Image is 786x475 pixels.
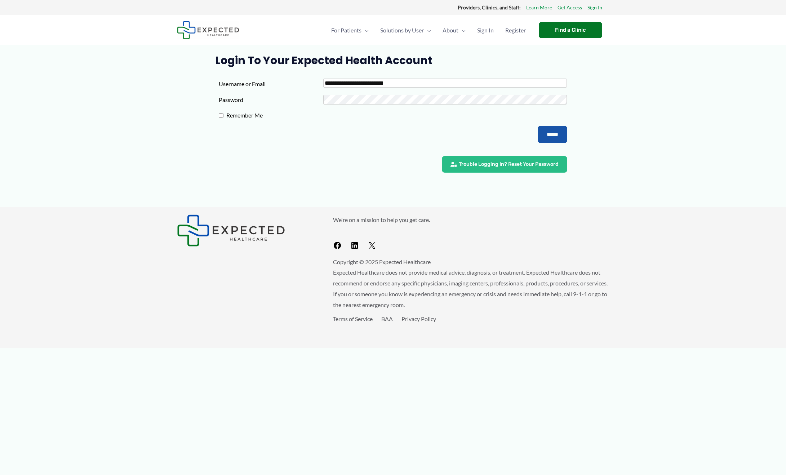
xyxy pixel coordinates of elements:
[177,214,315,247] aside: Footer Widget 1
[471,18,499,43] a: Sign In
[333,214,609,225] p: We're on a mission to help you get care.
[424,18,431,43] span: Menu Toggle
[380,18,424,43] span: Solutions by User
[223,110,328,121] label: Remember Me
[437,18,471,43] a: AboutMenu Toggle
[333,258,431,265] span: Copyright © 2025 Expected Healthcare
[443,18,458,43] span: About
[333,214,609,253] aside: Footer Widget 2
[325,18,532,43] nav: Primary Site Navigation
[333,315,373,322] a: Terms of Service
[177,21,239,39] img: Expected Healthcare Logo - side, dark font, small
[219,94,323,105] label: Password
[477,18,494,43] span: Sign In
[361,18,369,43] span: Menu Toggle
[333,269,608,308] span: Expected Healthcare does not provide medical advice, diagnosis, or treatment. Expected Healthcare...
[333,314,609,341] aside: Footer Widget 3
[558,3,582,12] a: Get Access
[215,54,571,67] h1: Login to Your Expected Health Account
[401,315,436,322] a: Privacy Policy
[505,18,526,43] span: Register
[325,18,374,43] a: For PatientsMenu Toggle
[499,18,532,43] a: Register
[458,18,466,43] span: Menu Toggle
[381,315,393,322] a: BAA
[219,79,323,89] label: Username or Email
[331,18,361,43] span: For Patients
[458,4,521,10] strong: Providers, Clinics, and Staff:
[526,3,552,12] a: Learn More
[587,3,602,12] a: Sign In
[374,18,437,43] a: Solutions by UserMenu Toggle
[459,162,559,167] span: Trouble Logging In? Reset Your Password
[442,156,567,173] a: Trouble Logging In? Reset Your Password
[539,22,602,38] a: Find a Clinic
[177,214,285,247] img: Expected Healthcare Logo - side, dark font, small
